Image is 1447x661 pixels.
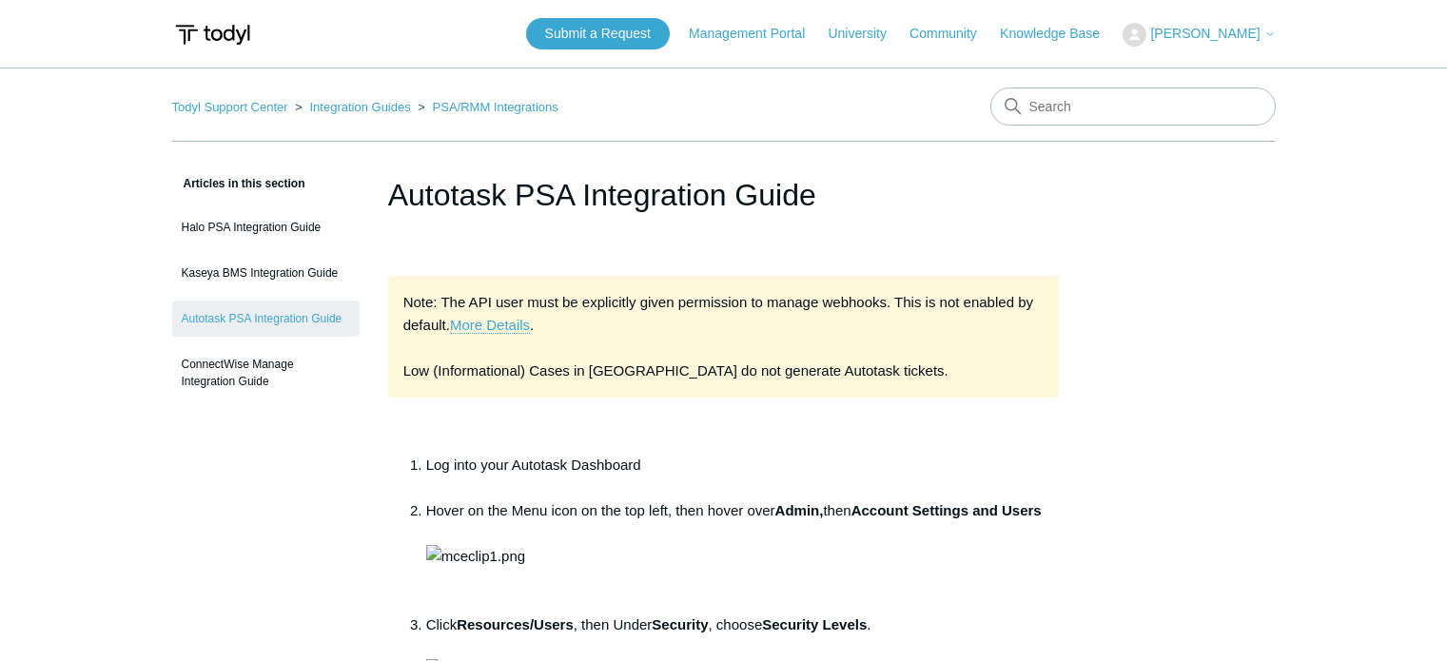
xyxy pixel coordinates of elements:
input: Search [990,87,1276,126]
span: Articles in this section [172,177,305,190]
a: ConnectWise Manage Integration Guide [172,346,360,399]
a: Submit a Request [526,18,670,49]
li: Log into your Autotask Dashboard [426,454,1060,499]
a: Kaseya BMS Integration Guide [172,255,360,291]
a: Integration Guides [309,100,410,114]
a: Community [909,24,996,44]
a: More Details [450,317,530,334]
a: PSA/RMM Integrations [433,100,558,114]
li: Todyl Support Center [172,100,292,114]
h1: Autotask PSA Integration Guide [388,172,1060,218]
strong: Security [652,616,708,632]
strong: Admin, [775,502,824,518]
a: Management Portal [689,24,824,44]
a: Halo PSA Integration Guide [172,209,360,245]
a: University [828,24,905,44]
a: Knowledge Base [1000,24,1119,44]
strong: Account Settings and Users [851,502,1042,518]
li: Integration Guides [291,100,414,114]
button: [PERSON_NAME] [1123,23,1275,47]
a: Todyl Support Center [172,100,288,114]
strong: Security Levels [762,616,867,632]
li: PSA/RMM Integrations [414,100,557,114]
img: Todyl Support Center Help Center home page [172,17,253,52]
img: mceclip1.png [426,545,525,568]
strong: Resources/Users [457,616,574,632]
li: Hover on the Menu icon on the top left, then hover over then [426,499,1060,613]
a: Autotask PSA Integration Guide [172,301,360,337]
div: Note: The API user must be explicitly given permission to manage webhooks. This is not enabled by... [388,276,1060,398]
span: [PERSON_NAME] [1150,26,1260,41]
